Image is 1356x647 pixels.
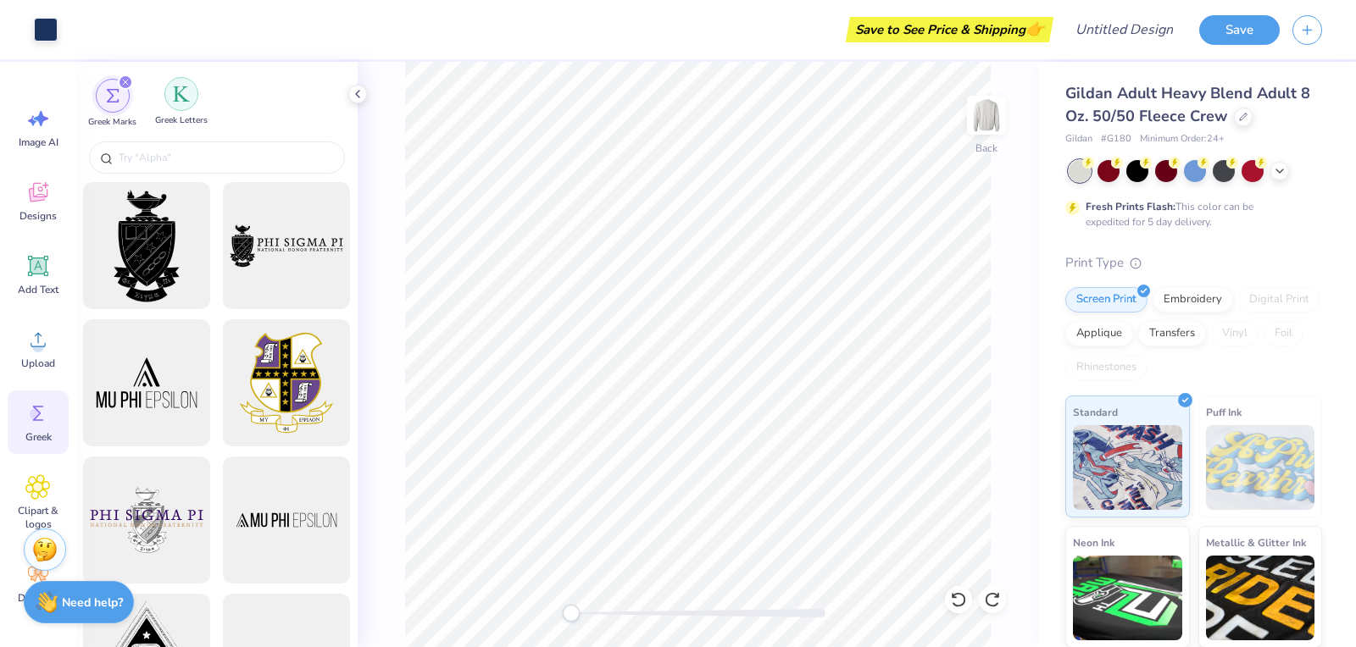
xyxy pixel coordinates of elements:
[1138,321,1206,346] div: Transfers
[18,283,58,296] span: Add Text
[1025,19,1044,39] span: 👉
[1264,321,1303,346] div: Foil
[1065,287,1148,312] div: Screen Print
[1206,534,1306,551] span: Metallic & Glitter Ink
[1065,253,1322,273] div: Print Type
[155,77,208,127] div: filter for Greek Letters
[850,17,1049,42] div: Save to See Price & Shipping
[1065,83,1310,126] span: Gildan Adult Heavy Blend Adult 8 Oz. 50/50 Fleece Crew
[1140,132,1225,147] span: Minimum Order: 24 +
[1065,321,1133,346] div: Applique
[1073,425,1182,510] img: Standard
[173,86,190,102] img: Greek Letters Image
[1238,287,1320,312] div: Digital Print
[1206,403,1242,421] span: Puff Ink
[117,149,334,166] input: Try "Alpha"
[1206,425,1315,510] img: Puff Ink
[155,79,208,129] button: filter button
[1086,199,1294,229] div: This color can be expedited for 5 day delivery.
[19,135,58,149] span: Image AI
[563,605,580,622] div: Accessibility label
[1101,132,1131,147] span: # G180
[975,141,998,156] div: Back
[1086,200,1175,213] strong: Fresh Prints Flash:
[1073,556,1182,640] img: Neon Ink
[62,594,123,611] strong: Need help?
[1211,321,1259,346] div: Vinyl
[970,98,1003,132] img: Back
[18,591,58,605] span: Decorate
[1065,132,1092,147] span: Gildan
[88,79,136,129] button: filter button
[10,504,66,531] span: Clipart & logos
[155,114,208,127] span: Greek Letters
[1073,403,1118,421] span: Standard
[21,357,55,370] span: Upload
[88,116,136,129] span: Greek Marks
[1065,355,1148,380] div: Rhinestones
[1199,15,1280,45] button: Save
[1153,287,1233,312] div: Embroidery
[19,209,57,223] span: Designs
[1073,534,1114,551] span: Neon Ink
[106,89,119,102] img: Greek Marks Image
[1206,556,1315,640] img: Metallic & Glitter Ink
[1062,13,1186,47] input: Untitled Design
[88,79,136,129] div: filter for Greek Marks
[25,430,52,444] span: Greek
